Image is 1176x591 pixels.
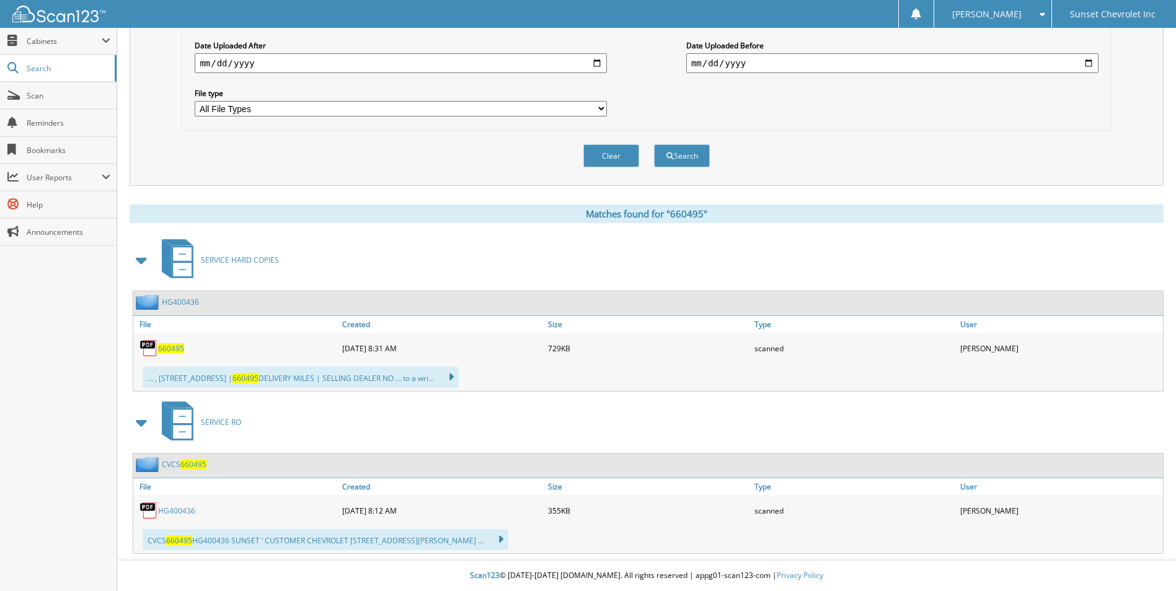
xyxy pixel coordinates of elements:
[27,90,110,101] span: Scan
[232,373,259,383] span: 660495
[777,570,823,580] a: Privacy Policy
[154,398,241,447] a: SERVICE RO
[139,501,158,520] img: PDF.png
[27,172,102,183] span: User Reports
[27,227,110,237] span: Announcements
[12,6,105,22] img: scan123-logo-white.svg
[201,255,279,265] span: SERVICE HARD COPIES
[136,294,162,310] img: folder2.png
[27,63,108,74] span: Search
[158,343,184,354] a: 660495
[957,336,1163,361] div: [PERSON_NAME]
[143,529,508,550] div: CVCS HG400436 SUNSET ‘ CUSTOMER CHEVROLET [STREET_ADDRESS][PERSON_NAME] ...
[654,144,710,167] button: Search
[686,40,1099,51] label: Date Uploaded Before
[952,11,1022,18] span: [PERSON_NAME]
[154,235,279,284] a: SERVICE HARD COPIES
[751,336,957,361] div: scanned
[27,36,102,46] span: Cabinets
[136,457,162,472] img: folder2.png
[162,297,199,307] a: HG400436
[130,204,1164,223] div: Matches found for "660495"
[686,53,1099,73] input: end
[143,367,459,388] div: ... , [STREET_ADDRESS] | DELIVERY MILES | SELLING DEALER NO ... to a wri...
[180,459,206,470] span: 660495
[751,316,957,333] a: Type
[1114,532,1176,591] iframe: Chat Widget
[583,144,639,167] button: Clear
[751,498,957,523] div: scanned
[957,498,1163,523] div: [PERSON_NAME]
[201,417,241,427] span: SERVICE RO
[339,336,545,361] div: [DATE] 8:31 AM
[545,478,751,495] a: Size
[339,316,545,333] a: Created
[339,498,545,523] div: [DATE] 8:12 AM
[751,478,957,495] a: Type
[158,506,195,516] a: HG400436
[133,316,339,333] a: File
[339,478,545,495] a: Created
[1070,11,1156,18] span: Sunset Chevrolet Inc
[470,570,500,580] span: Scan123
[27,199,110,210] span: Help
[957,478,1163,495] a: User
[133,478,339,495] a: File
[195,40,607,51] label: Date Uploaded After
[117,561,1176,591] div: © [DATE]-[DATE] [DOMAIN_NAME]. All rights reserved | appg01-scan123-com |
[27,145,110,155] span: Bookmarks
[139,339,158,357] img: PDF.png
[545,498,751,523] div: 355KB
[545,336,751,361] div: 729KB
[957,316,1163,333] a: User
[195,88,607,98] label: File type
[166,535,192,546] span: 660495
[545,316,751,333] a: Size
[195,53,607,73] input: start
[27,118,110,128] span: Reminders
[162,459,206,470] a: CVCS660495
